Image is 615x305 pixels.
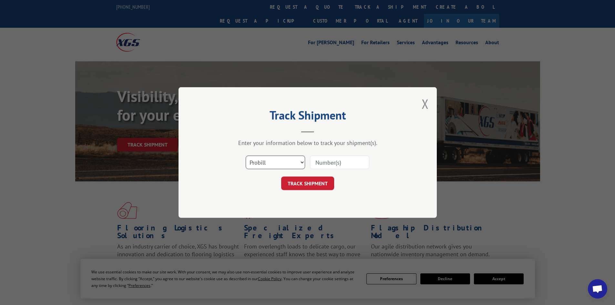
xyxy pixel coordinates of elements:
button: TRACK SHIPMENT [281,177,334,190]
div: Open chat [588,279,607,299]
h2: Track Shipment [211,111,405,123]
input: Number(s) [310,156,369,169]
div: Enter your information below to track your shipment(s). [211,139,405,147]
button: Close modal [422,95,429,112]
